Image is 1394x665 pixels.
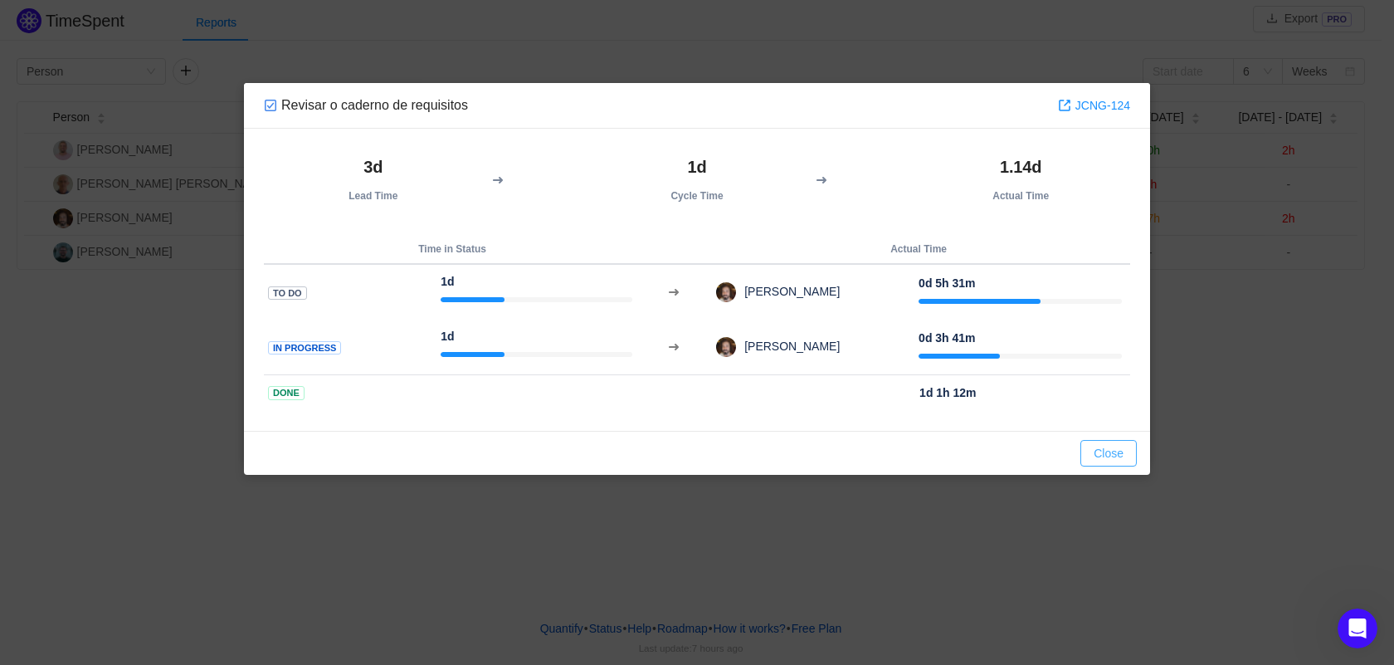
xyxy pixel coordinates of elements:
[919,276,975,290] strong: 0d 5h 31m
[441,330,454,343] strong: 1d
[268,286,307,301] span: To Do
[736,340,840,353] span: [PERSON_NAME]
[264,235,641,264] th: Time in Status
[687,158,706,176] strong: 1d
[911,149,1130,210] th: Actual Time
[1338,609,1377,648] iframe: Intercom live chat
[441,275,454,288] strong: 1d
[716,282,736,302] img: 16
[919,386,976,399] strong: 1d 1h 12m
[919,331,975,345] strong: 0d 3h 41m
[268,386,305,400] span: Done
[264,149,483,210] th: Lead Time
[587,149,807,210] th: Cycle Time
[264,96,468,115] div: Revisar o caderno de requisitos
[1000,158,1041,176] strong: 1.14d
[736,285,840,298] span: [PERSON_NAME]
[264,99,277,112] img: 10318
[716,337,736,357] img: 16
[363,158,383,176] strong: 3d
[707,235,1130,264] th: Actual Time
[1058,96,1130,115] a: JCNG-124
[1080,440,1137,467] button: Close
[268,341,341,355] span: In Progress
